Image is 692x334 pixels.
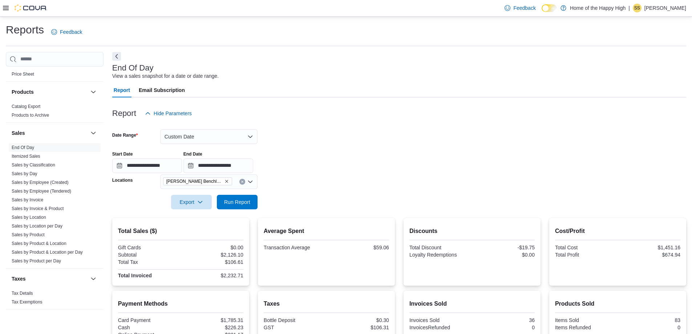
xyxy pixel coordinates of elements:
[139,83,185,97] span: Email Subscription
[409,325,471,330] div: InvoicesRefunded
[6,102,104,122] div: Products
[112,132,138,138] label: Date Range
[619,252,680,258] div: $674.94
[409,227,535,236] h2: Discounts
[217,195,258,209] button: Run Report
[224,179,229,184] button: Remove Hinton - Hinton Benchlands - Fire & Flower from selection in this group
[473,252,535,258] div: $0.00
[12,113,49,118] a: Products to Archive
[12,180,69,185] span: Sales by Employee (Created)
[118,299,243,308] h2: Payment Methods
[12,197,43,202] a: Sales by Invoice
[182,325,243,330] div: $226.23
[619,245,680,250] div: $1,451.16
[633,4,642,12] div: Suzanne Shutiak
[502,1,538,15] a: Feedback
[555,227,680,236] h2: Cost/Profit
[183,158,253,173] input: Press the down key to open a popover containing a calendar.
[12,299,43,305] span: Tax Exemptions
[182,259,243,265] div: $106.61
[118,252,179,258] div: Subtotal
[628,4,630,12] p: |
[328,245,389,250] div: $59.06
[473,317,535,323] div: 36
[409,299,535,308] h2: Invoices Sold
[12,129,25,137] h3: Sales
[12,162,55,168] a: Sales by Classification
[12,291,33,296] a: Tax Details
[118,227,243,236] h2: Total Sales ($)
[12,224,62,229] a: Sales by Location per Day
[12,180,69,185] a: Sales by Employee (Created)
[409,245,471,250] div: Total Discount
[163,177,232,185] span: Hinton - Hinton Benchlands - Fire & Flower
[12,214,46,220] span: Sales by Location
[112,64,154,72] h3: End Of Day
[12,88,88,96] button: Products
[542,4,557,12] input: Dark Mode
[118,317,179,323] div: Card Payment
[15,4,47,12] img: Cova
[12,171,37,176] a: Sales by Day
[264,299,389,308] h2: Taxes
[328,325,389,330] div: $106.31
[171,195,212,209] button: Export
[112,109,136,118] h3: Report
[555,252,616,258] div: Total Profit
[409,252,471,258] div: Loyalty Redemptions
[112,151,133,157] label: Start Date
[114,83,130,97] span: Report
[12,104,40,109] span: Catalog Export
[112,72,219,80] div: View a sales snapshot for a date or date range.
[555,245,616,250] div: Total Cost
[12,72,34,77] a: Price Sheet
[12,71,34,77] span: Price Sheet
[570,4,626,12] p: Home of the Happy High
[6,289,104,309] div: Taxes
[12,241,66,246] span: Sales by Product & Location
[12,250,83,255] a: Sales by Product & Location per Day
[12,154,40,159] a: Itemized Sales
[247,179,253,185] button: Open list of options
[264,245,325,250] div: Transaction Average
[48,25,85,39] a: Feedback
[12,104,40,109] a: Catalog Export
[555,317,616,323] div: Items Sold
[239,179,245,185] button: Clear input
[12,290,33,296] span: Tax Details
[12,88,34,96] h3: Products
[112,177,133,183] label: Locations
[12,129,88,137] button: Sales
[182,245,243,250] div: $0.00
[409,317,471,323] div: Invoices Sold
[89,274,98,283] button: Taxes
[12,223,62,229] span: Sales by Location per Day
[644,4,686,12] p: [PERSON_NAME]
[12,232,45,238] span: Sales by Product
[12,112,49,118] span: Products to Archive
[112,52,121,61] button: Next
[166,178,223,185] span: [PERSON_NAME] Benchlands - Fire & Flower
[328,317,389,323] div: $0.30
[60,28,82,36] span: Feedback
[118,259,179,265] div: Total Tax
[634,4,640,12] span: SS
[12,241,66,246] a: Sales by Product & Location
[183,151,202,157] label: End Date
[12,189,71,194] a: Sales by Employee (Tendered)
[12,206,64,211] a: Sales by Invoice & Product
[112,158,182,173] input: Press the down key to open a popover containing a calendar.
[12,299,43,305] a: Tax Exemptions
[182,273,243,278] div: $2,232.71
[619,325,680,330] div: 0
[182,317,243,323] div: $1,785.31
[12,275,26,282] h3: Taxes
[89,129,98,137] button: Sales
[12,145,34,150] span: End Of Day
[12,153,40,159] span: Itemized Sales
[12,258,61,264] span: Sales by Product per Day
